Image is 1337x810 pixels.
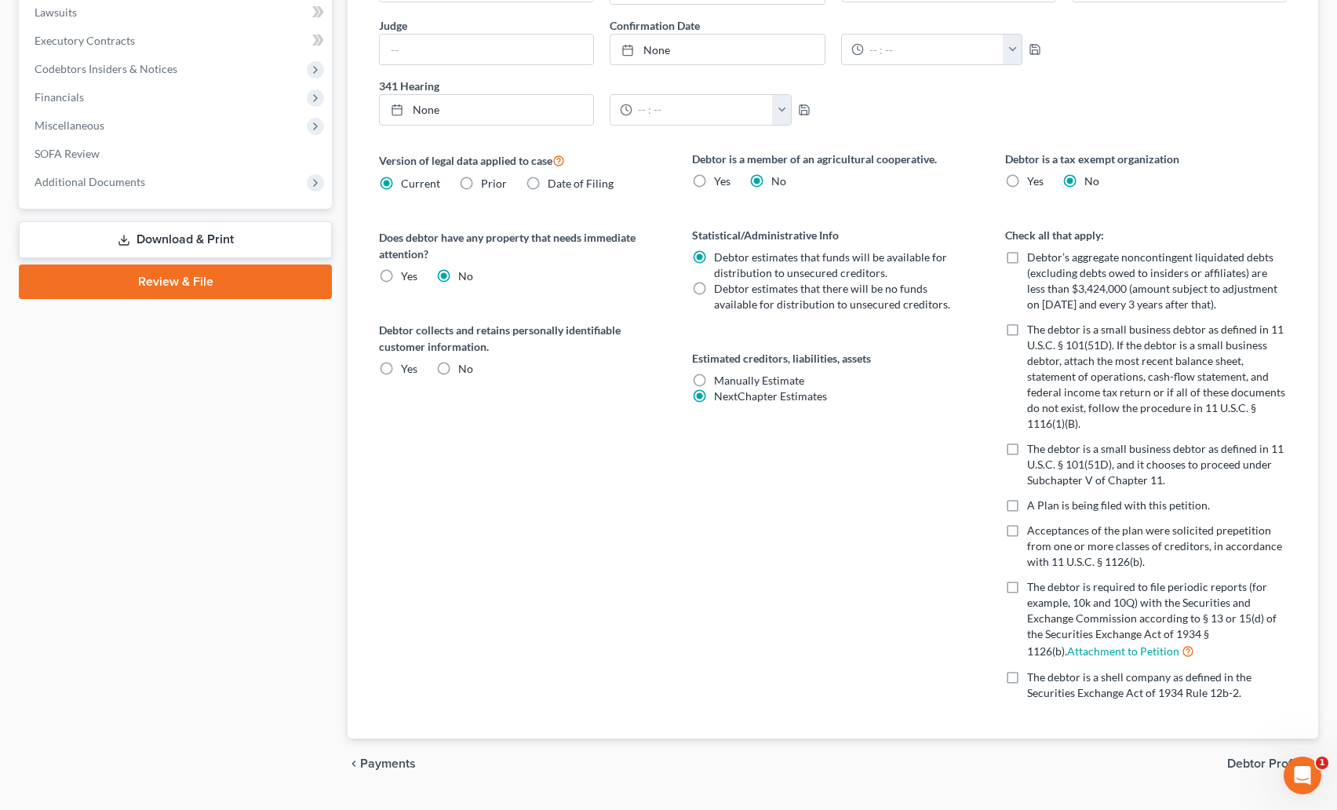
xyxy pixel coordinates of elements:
[380,35,593,64] input: --
[864,35,1004,64] input: -- : --
[401,362,417,375] span: Yes
[1067,644,1179,658] a: Attachment to Petition
[348,757,360,770] i: chevron_left
[35,5,77,19] span: Lawsuits
[35,34,135,47] span: Executory Contracts
[1027,580,1277,658] span: The debtor is required to file periodic reports (for example, 10k and 10Q) with the Securities an...
[35,147,100,160] span: SOFA Review
[1227,757,1318,770] button: Debtor Profile chevron_right
[692,151,974,167] label: Debtor is a member of an agricultural cooperative.
[1027,670,1251,699] span: The debtor is a shell company as defined in the Securities Exchange Act of 1934 Rule 12b-2.
[348,757,416,770] button: chevron_left Payments
[1027,498,1210,512] span: A Plan is being filed with this petition.
[692,227,974,243] label: Statistical/Administrative Info
[458,269,473,283] span: No
[1316,757,1328,769] span: 1
[714,282,950,311] span: Debtor estimates that there will be no funds available for distribution to unsecured creditors.
[19,265,332,299] a: Review & File
[610,35,824,64] a: None
[379,322,661,355] label: Debtor collects and retains personally identifiable customer information.
[458,362,473,375] span: No
[19,221,332,258] a: Download & Print
[22,27,332,55] a: Executory Contracts
[1027,250,1277,311] span: Debtor’s aggregate noncontingent liquidated debts (excluding debts owed to insiders or affiliates...
[379,17,407,34] label: Judge
[401,269,417,283] span: Yes
[1084,174,1099,188] span: No
[1027,323,1285,430] span: The debtor is a small business debtor as defined in 11 U.S.C. § 101(51D). If the debtor is a smal...
[1005,151,1287,167] label: Debtor is a tax exempt organization
[22,140,332,168] a: SOFA Review
[481,177,507,190] span: Prior
[714,250,947,279] span: Debtor estimates that funds will be available for distribution to unsecured creditors.
[714,389,827,403] span: NextChapter Estimates
[548,177,614,190] span: Date of Filing
[632,95,773,125] input: -- : --
[379,229,661,262] label: Does debtor have any property that needs immediate attention?
[371,78,833,94] label: 341 Hearing
[714,174,730,188] span: Yes
[602,17,1064,34] label: Confirmation Date
[1227,757,1306,770] span: Debtor Profile
[35,62,177,75] span: Codebtors Insiders & Notices
[1284,757,1321,794] iframe: Intercom live chat
[360,757,416,770] span: Payments
[35,175,145,188] span: Additional Documents
[35,90,84,104] span: Financials
[1005,227,1287,243] label: Check all that apply:
[1027,174,1044,188] span: Yes
[380,95,593,125] a: None
[401,177,440,190] span: Current
[692,350,974,367] label: Estimated creditors, liabilities, assets
[714,374,804,387] span: Manually Estimate
[1027,524,1282,568] span: Acceptances of the plan were solicited prepetition from one or more classes of creditors, in acco...
[1027,442,1284,487] span: The debtor is a small business debtor as defined in 11 U.S.C. § 101(51D), and it chooses to proce...
[379,151,661,170] label: Version of legal data applied to case
[771,174,786,188] span: No
[35,119,104,132] span: Miscellaneous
